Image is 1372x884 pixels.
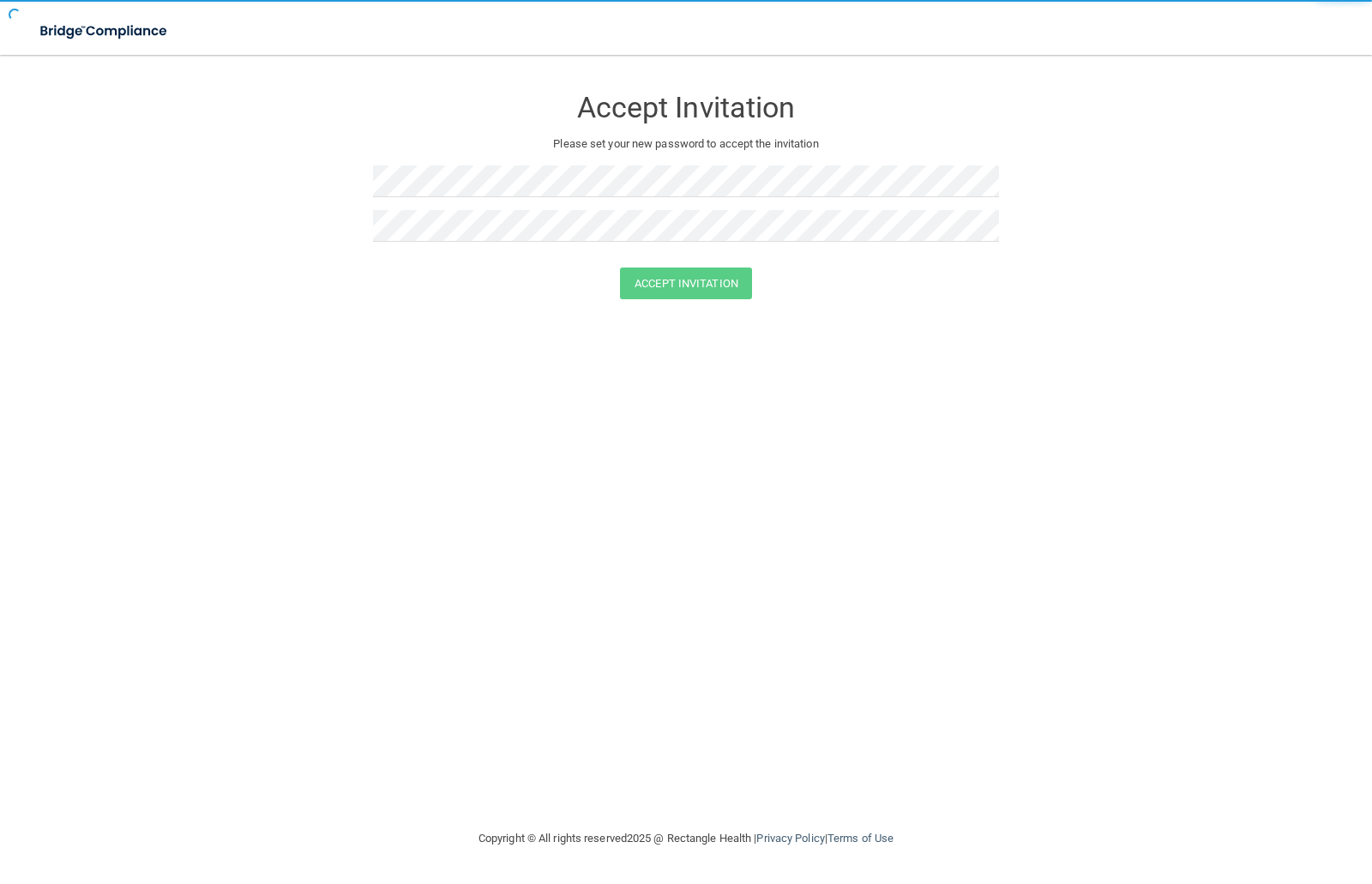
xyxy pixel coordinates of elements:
a: Privacy Policy [756,832,824,845]
h3: Accept Invitation [373,92,999,123]
div: Copyright © All rights reserved 2025 @ Rectangle Health | | [373,811,999,866]
a: Terms of Use [827,832,894,845]
button: Accept Invitation [620,268,752,299]
p: Please set your new password to accept the invitation [386,134,986,154]
img: bridge_compliance_login_screen.278c3ca4.svg [26,14,184,49]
